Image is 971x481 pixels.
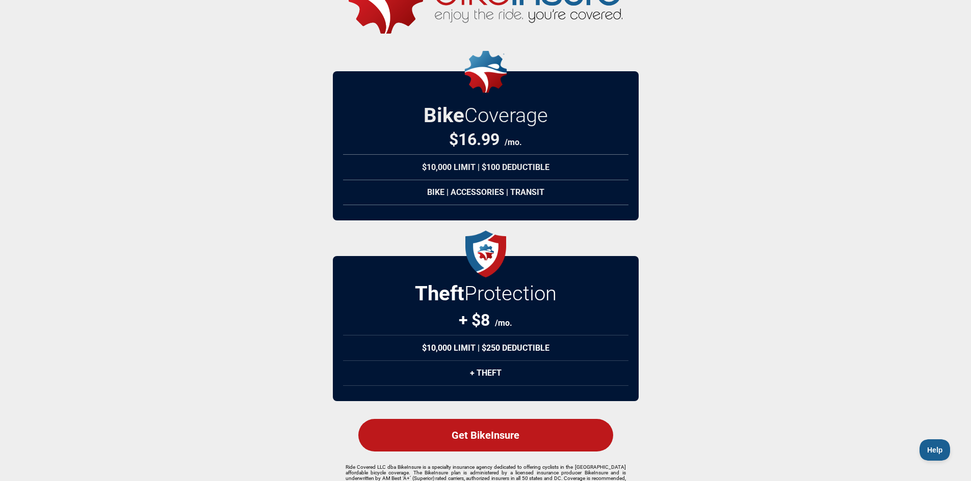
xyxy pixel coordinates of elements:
div: Get BikeInsure [358,419,613,451]
div: $10,000 Limit | $100 Deductible [343,154,628,180]
span: /mo. [495,318,512,328]
strong: Theft [415,281,464,305]
span: Coverage [464,103,548,127]
iframe: Toggle Customer Support [920,439,951,461]
span: /mo. [505,137,522,147]
div: $10,000 Limit | $250 Deductible [343,335,628,361]
h2: Protection [415,281,557,305]
h2: Bike [424,103,548,127]
div: Bike | Accessories | Transit [343,180,628,205]
div: + $8 [459,310,512,330]
div: + Theft [343,360,628,386]
div: $16.99 [449,130,522,149]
